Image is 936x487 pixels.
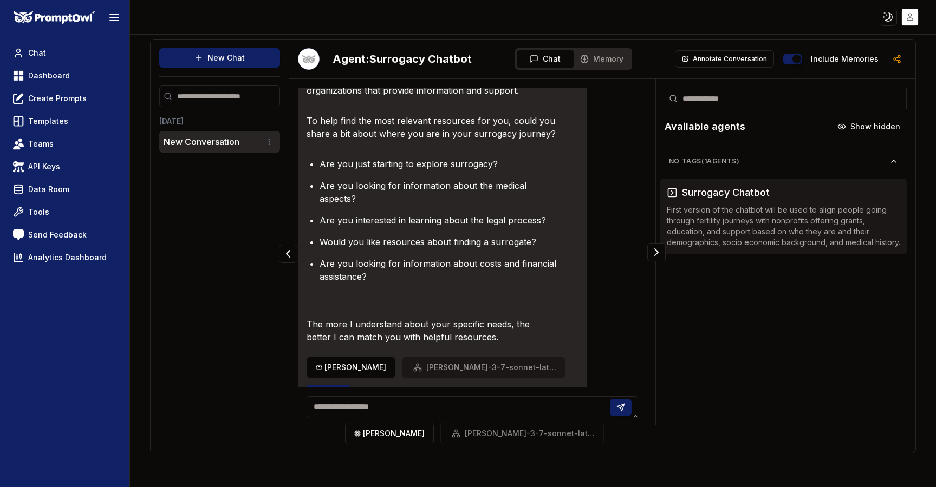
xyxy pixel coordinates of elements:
img: Bot [298,48,320,70]
p: New Conversation [164,135,239,148]
img: feedback [13,229,24,240]
button: New Chat [159,48,280,68]
span: Tools [28,207,49,218]
span: No Tags ( 1 agents) [669,157,889,166]
span: API Keys [28,161,60,172]
a: Templates [9,111,121,131]
img: placeholder-user.jpg [902,9,918,25]
p: First version of the chatbot will be used to align people going through fertility journeys with n... [667,205,900,248]
button: Collapse panel [647,243,666,261]
button: Talk with Hootie [298,48,320,70]
label: Include memories in the messages below [811,55,879,63]
span: Chat [543,54,561,64]
a: Chat [9,43,121,63]
span: Chat [28,48,46,58]
span: Create Prompts [28,93,87,104]
span: Dashboard [28,70,70,81]
li: Are you looking for information about the medical aspects? [320,179,556,205]
span: Send Feedback [28,229,87,240]
a: Tools [9,202,121,222]
img: PromptOwl [14,11,95,24]
span: Memory [593,54,623,64]
span: Show hidden [850,121,900,132]
span: Teams [28,139,54,149]
span: Analytics Dashboard [28,252,107,263]
button: [PERSON_NAME] [307,357,395,378]
span: Templates [28,116,68,127]
button: Conversation options [263,135,276,148]
a: Data Room [9,180,121,199]
a: Create Prompts [9,89,121,108]
p: The more I understand about your specific needs, the better I can match you with helpful resources. [307,318,556,344]
li: Would you like resources about finding a surrogate? [320,235,556,248]
button: Annotate Conversation [675,50,774,68]
a: Dashboard [9,66,121,85]
li: Are you just starting to explore surrogacy? [320,157,556,170]
button: Collapse panel [279,245,297,263]
h3: Surrogacy Chatbot [682,185,770,200]
p: To help find the most relevant resources for you, could you share a bit about where you are in yo... [307,114,556,140]
li: Are you looking for information about costs and financial assistance? [320,257,556,283]
button: No Tags(1agents) [660,153,907,170]
button: Include memories in the messages below [783,54,802,64]
button: [PERSON_NAME] [345,423,434,444]
span: [PERSON_NAME] [324,362,386,373]
a: API Keys [9,157,121,176]
button: Show hidden [831,118,907,135]
a: Analytics Dashboard [9,248,121,267]
span: [PERSON_NAME] [363,428,425,439]
h3: [DATE] [159,116,280,127]
span: Data Room [28,184,69,195]
a: Teams [9,134,121,154]
li: Are you interested in learning about the legal process? [320,214,556,227]
button: Rerun [307,385,350,404]
a: Send Feedback [9,225,121,245]
h2: Available agents [665,119,745,134]
h2: Surrogacy Chatbot [333,51,472,67]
